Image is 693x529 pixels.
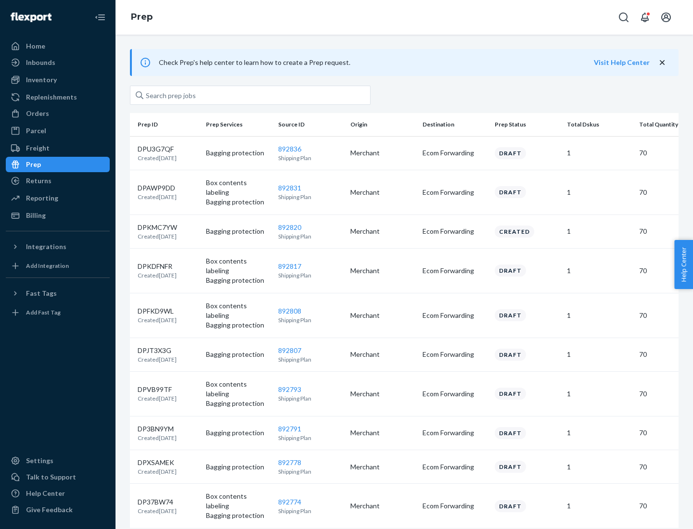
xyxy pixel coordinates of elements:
th: Prep ID [130,113,202,136]
p: Bagging protection [206,399,270,408]
a: Orders [6,106,110,121]
p: Ecom Forwarding [423,501,487,511]
p: 1 [567,148,631,158]
p: 1 [567,188,631,197]
p: DP37BW74 [138,497,177,507]
p: Box contents labeling [206,491,270,511]
p: Created [DATE] [138,154,177,162]
a: 892808 [278,307,301,315]
p: Merchant [350,428,415,438]
a: Add Fast Tag [6,305,110,320]
p: 1 [567,428,631,438]
p: Ecom Forwarding [423,311,487,320]
div: Orders [26,109,49,118]
button: close [657,58,667,68]
span: Check Prep's help center to learn how to create a Prep request. [159,58,350,66]
p: DP3BN9YM [138,424,177,434]
p: Box contents labeling [206,379,270,399]
div: Returns [26,176,51,186]
p: Merchant [350,227,415,236]
p: Shipping Plan [278,232,343,240]
button: Help Center [674,240,693,289]
p: 1 [567,389,631,399]
p: Bagging protection [206,428,270,438]
th: Source ID [274,113,346,136]
a: Returns [6,173,110,189]
div: Draft [495,388,526,400]
a: 892791 [278,425,301,433]
div: Settings [26,456,53,466]
div: Parcel [26,126,46,136]
p: DPVB99TF [138,385,177,394]
p: Created [DATE] [138,434,177,442]
a: Parcel [6,123,110,139]
a: Replenishments [6,89,110,105]
p: 1 [567,501,631,511]
p: Shipping Plan [278,154,343,162]
a: 892807 [278,346,301,354]
p: Bagging protection [206,276,270,285]
p: Shipping Plan [278,434,343,442]
p: Ecom Forwarding [423,148,487,158]
div: Integrations [26,242,66,252]
p: DPU3G7QF [138,144,177,154]
p: Ecom Forwarding [423,389,487,399]
p: 1 [567,227,631,236]
button: Integrations [6,239,110,254]
div: Draft [495,309,526,321]
a: Talk to Support [6,469,110,485]
p: Shipping Plan [278,271,343,279]
a: 892820 [278,223,301,231]
p: Ecom Forwarding [423,462,487,472]
p: Ecom Forwarding [423,227,487,236]
p: Ecom Forwarding [423,266,487,276]
div: Inbounds [26,58,55,67]
p: Box contents labeling [206,256,270,276]
p: Created [DATE] [138,316,177,324]
p: Shipping Plan [278,316,343,324]
div: Help Center [26,489,65,498]
p: Merchant [350,311,415,320]
img: Flexport logo [11,13,51,22]
p: DPAWP9DD [138,183,177,193]
p: Ecom Forwarding [423,350,487,359]
button: Visit Help Center [594,58,650,67]
th: Total Dskus [563,113,635,136]
div: Replenishments [26,92,77,102]
p: Created [DATE] [138,193,177,201]
p: Created [DATE] [138,394,177,403]
button: Close Navigation [90,8,110,27]
p: Bagging protection [206,350,270,359]
a: Help Center [6,486,110,501]
p: Shipping Plan [278,355,343,364]
a: 892836 [278,145,301,153]
p: Shipping Plan [278,507,343,515]
div: Talk to Support [26,472,76,482]
div: Draft [495,500,526,512]
p: Merchant [350,462,415,472]
p: Bagging protection [206,462,270,472]
p: Box contents labeling [206,178,270,197]
p: Ecom Forwarding [423,428,487,438]
div: Give Feedback [26,505,73,515]
th: Prep Status [491,113,563,136]
div: Draft [495,349,526,361]
p: Merchant [350,188,415,197]
p: DPFKD9WL [138,306,177,316]
a: Freight [6,140,110,156]
button: Open account menu [656,8,676,27]
p: Created [DATE] [138,271,177,279]
div: Fast Tags [26,289,57,298]
th: Destination [419,113,491,136]
p: Bagging protection [206,197,270,207]
p: Merchant [350,148,415,158]
p: Created [DATE] [138,507,177,515]
div: Created [495,226,534,238]
button: Fast Tags [6,286,110,301]
p: Merchant [350,350,415,359]
a: Home [6,38,110,54]
a: 892774 [278,498,301,506]
input: Search prep jobs [130,86,371,105]
a: Settings [6,453,110,468]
